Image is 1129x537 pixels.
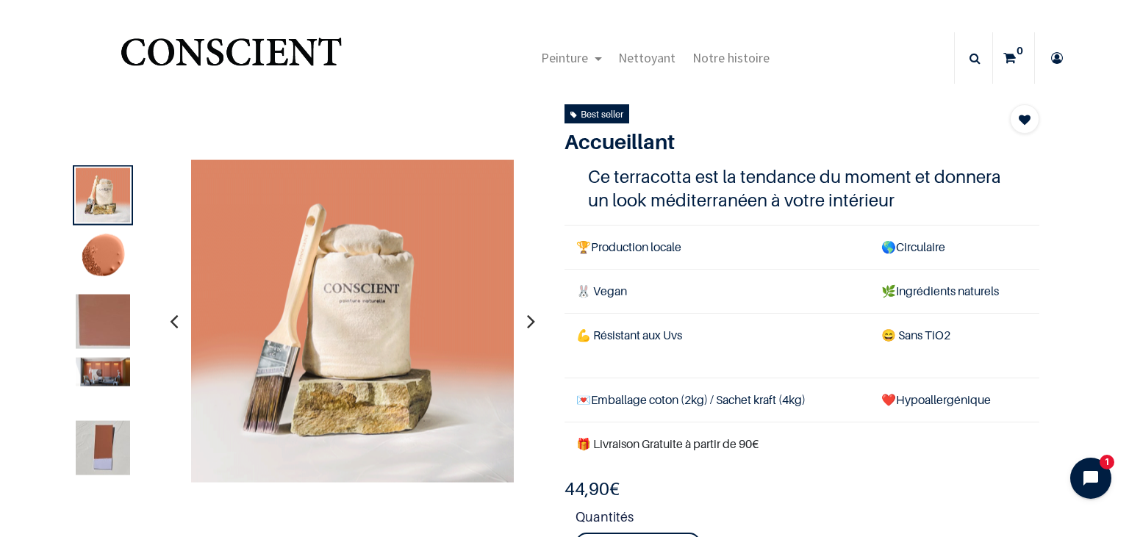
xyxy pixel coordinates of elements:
span: 🌿 [881,284,896,298]
span: 🌎 [881,239,896,254]
h4: Ce terracotta est la tendance du moment et donnera un look méditerranéen à votre intérieur [588,165,1016,211]
img: Conscient [118,29,345,87]
img: Product image [76,295,130,349]
td: ans TiO2 [870,314,1039,378]
span: 🏆 [576,239,591,254]
img: Product image [190,159,514,483]
a: Peinture [533,32,610,84]
td: Circulaire [870,225,1039,269]
span: 💌 [576,392,591,407]
span: Notre histoire [692,49,770,66]
td: ❤️Hypoallergénique [870,378,1039,422]
b: € [564,478,620,500]
span: 🐰 Vegan [576,284,627,298]
font: 🎁 Livraison Gratuite à partir de 90€ [576,436,759,451]
td: Ingrédients naturels [870,270,1039,314]
strong: Quantités [576,507,1039,533]
span: 😄 S [881,328,905,342]
img: Product image [76,231,130,286]
a: 0 [993,32,1034,84]
img: Product image [76,358,130,386]
h1: Accueillant [564,129,968,154]
span: 💪 Résistant aux Uvs [576,328,682,342]
td: Production locale [564,225,870,269]
span: Peinture [541,49,588,66]
span: 44,90 [564,478,609,500]
a: Logo of Conscient [118,29,345,87]
span: Nettoyant [618,49,675,66]
div: Best seller [570,106,623,122]
sup: 0 [1013,43,1027,58]
td: Emballage coton (2kg) / Sachet kraft (4kg) [564,378,870,422]
span: Add to wishlist [1019,111,1031,129]
img: Product image [76,168,130,223]
img: Product image [76,421,130,475]
button: Add to wishlist [1010,104,1039,134]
